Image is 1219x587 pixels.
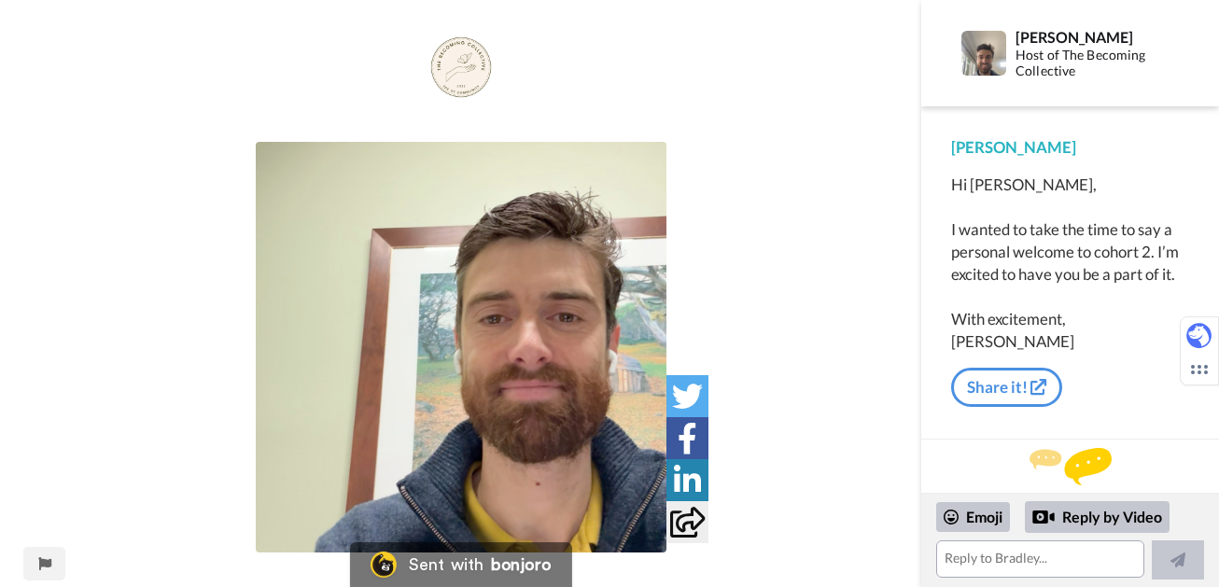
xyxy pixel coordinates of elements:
div: Sent with [409,556,483,573]
a: Share it! [951,368,1062,407]
div: Reply by Video [1032,506,1055,528]
div: Reply by Video [1025,501,1170,533]
img: Profile Image [961,31,1006,76]
img: message.svg [1030,448,1112,485]
div: Send [PERSON_NAME] a reply. [946,472,1194,491]
a: Bonjoro LogoSent withbonjoro [349,542,571,587]
div: Host of The Becoming Collective [1016,48,1188,79]
div: bonjoro [491,556,551,573]
img: Bonjoro Logo [370,552,396,578]
img: 08376947-26c1-4978-9108-90f85f006a24 [424,30,498,105]
img: 468416f3-12d2-4fbf-8931-b23354d6dabe-thumb.jpg [256,142,666,552]
div: [PERSON_NAME] [951,136,1189,159]
div: [PERSON_NAME] [1016,28,1188,46]
div: Hi [PERSON_NAME], I wanted to take the time to say a personal welcome to cohort 2. I’m excited to... [951,174,1189,353]
div: Emoji [936,502,1010,532]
